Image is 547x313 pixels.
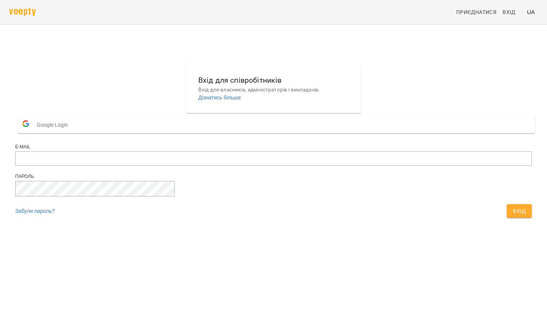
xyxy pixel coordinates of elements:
[500,5,524,19] a: Вхід
[524,5,538,19] button: UA
[37,117,72,132] span: Google Login
[503,8,515,17] span: Вхід
[456,8,496,17] span: Приєднатися
[507,204,532,218] button: Вхід
[15,173,532,180] div: Пароль
[198,74,349,86] h6: Вхід для співробітників
[15,144,532,150] div: E-mail
[198,94,241,101] a: Дізнатись більше
[9,8,36,16] img: voopty.png
[15,208,55,214] a: Забули пароль?
[513,206,526,215] span: Вхід
[453,5,500,19] a: Приєднатися
[192,68,355,107] button: Вхід для співробітниківВхід для власників, адміністраторів і викладачів.Дізнатись більше
[198,86,349,94] p: Вхід для власників, адміністраторів і викладачів.
[527,8,535,16] span: UA
[18,116,535,133] button: Google Login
